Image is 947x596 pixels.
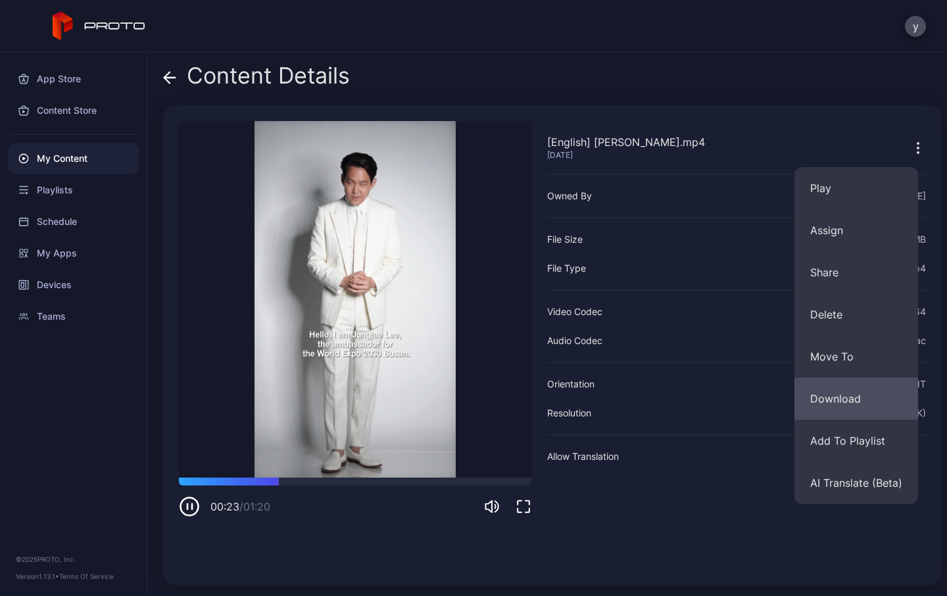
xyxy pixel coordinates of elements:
button: Assign [794,209,918,251]
button: Delete [794,293,918,335]
video: Sorry, your browser doesn‘t support embedded videos [179,121,531,478]
a: Terms Of Service [59,572,114,580]
div: Resolution [547,405,591,421]
div: [English] [PERSON_NAME].mp4 [547,134,705,150]
button: AI Translate (Beta) [794,462,918,504]
div: Video Codec [547,304,602,320]
div: File Type [547,261,586,276]
button: Play [794,167,918,209]
span: / 01:20 [239,500,270,513]
div: Audio Codec [547,333,602,349]
button: y [905,16,926,37]
span: Version 1.13.1 • [16,572,59,580]
button: Move To [794,335,918,378]
a: Teams [8,301,139,332]
a: App Store [8,63,139,95]
div: File Size [547,232,583,247]
div: 00:23 [210,499,270,514]
div: aac [910,333,926,349]
div: © 2025 PROTO, Inc. [16,554,131,564]
a: Playlists [8,174,139,206]
div: Orientation [547,376,595,392]
a: Devices [8,269,139,301]
button: Download [794,378,918,420]
a: My Apps [8,237,139,269]
button: Share [794,251,918,293]
button: Add To Playlist [794,420,918,462]
div: Owned By [547,188,592,204]
div: Content Details [163,63,350,95]
div: Allow Translation [547,449,619,464]
a: Schedule [8,206,139,237]
a: My Content [8,143,139,174]
div: [DATE] [547,150,705,161]
a: Content Store [8,95,139,126]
